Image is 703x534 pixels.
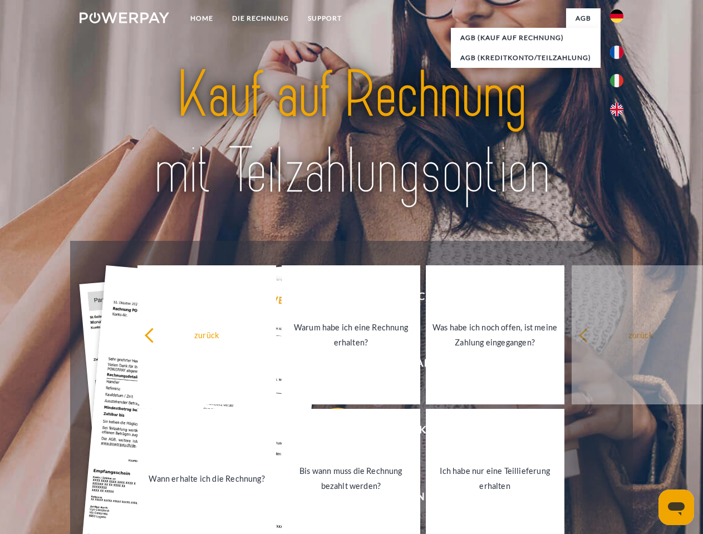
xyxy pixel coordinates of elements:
[288,463,414,493] div: Bis wann muss die Rechnung bezahlt werden?
[288,320,414,350] div: Warum habe ich eine Rechnung erhalten?
[426,265,564,404] a: Was habe ich noch offen, ist meine Zahlung eingegangen?
[610,9,623,23] img: de
[658,489,694,525] iframe: Schaltfläche zum Öffnen des Messaging-Fensters
[451,48,601,68] a: AGB (Kreditkonto/Teilzahlung)
[181,8,223,28] a: Home
[144,327,269,342] div: zurück
[144,471,269,486] div: Wann erhalte ich die Rechnung?
[80,12,169,23] img: logo-powerpay-white.svg
[610,74,623,87] img: it
[610,103,623,116] img: en
[106,53,597,213] img: title-powerpay_de.svg
[451,28,601,48] a: AGB (Kauf auf Rechnung)
[432,320,558,350] div: Was habe ich noch offen, ist meine Zahlung eingegangen?
[432,463,558,493] div: Ich habe nur eine Teillieferung erhalten
[298,8,351,28] a: SUPPORT
[610,46,623,59] img: fr
[566,8,601,28] a: agb
[223,8,298,28] a: DIE RECHNUNG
